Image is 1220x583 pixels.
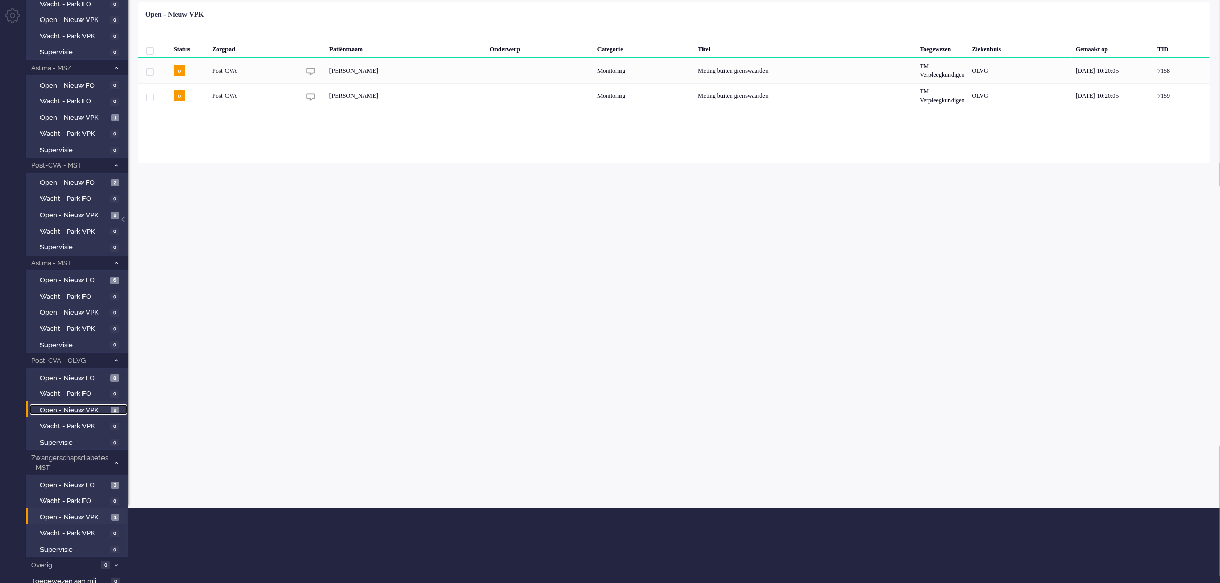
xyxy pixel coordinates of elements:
div: Status [170,37,209,58]
span: Supervisie [40,48,108,57]
div: 7158 [138,58,1210,83]
a: Open - Nieuw VPK 0 [30,14,127,25]
a: Wacht - Park VPK 0 [30,225,127,237]
span: Post-CVA - MST [30,161,109,171]
span: 0 [110,244,119,252]
span: Open - Nieuw VPK [40,513,109,523]
span: 0 [110,147,119,154]
span: 0 [110,130,119,138]
div: Categorie [594,37,695,58]
span: 1 [111,114,119,122]
a: Open - Nieuw FO 0 [30,79,127,91]
span: 0 [110,325,119,333]
div: Onderwerp [486,37,594,58]
span: 0 [110,98,119,106]
div: [PERSON_NAME] [326,83,486,108]
div: Monitoring [594,83,695,108]
a: Open - Nieuw VPK 1 [30,511,127,523]
a: Wacht - Park FO 0 [30,193,127,204]
a: Supervisie 0 [30,144,127,155]
a: Wacht - Park VPK 0 [30,128,127,139]
span: Wacht - Park FO [40,97,108,107]
span: 0 [110,341,119,349]
span: Supervisie [40,243,108,253]
span: Astma - MST [30,259,109,268]
a: Wacht - Park VPK 0 [30,30,127,41]
span: Wacht - Park VPK [40,129,108,139]
div: TM Verpleegkundigen [916,83,968,108]
div: Patiëntnaam [326,37,486,58]
li: Admin menu [5,8,28,31]
span: Open - Nieuw VPK [40,406,108,415]
div: Post-CVA [209,58,300,83]
span: 2 [111,179,119,187]
span: Wacht - Park FO [40,389,108,399]
span: Open - Nieuw VPK [40,308,108,318]
span: Wacht - Park FO [40,496,108,506]
span: Open - Nieuw VPK [40,15,108,25]
span: Wacht - Park VPK [40,529,108,538]
span: Wacht - Park VPK [40,324,108,334]
span: o [174,90,185,101]
span: 6 [110,277,119,284]
span: Supervisie [40,145,108,155]
span: Supervisie [40,341,108,350]
span: 0 [110,81,119,89]
div: OLVG [968,83,1072,108]
a: Wacht - Park FO 0 [30,290,127,302]
div: [DATE] 10:20:05 [1072,83,1154,108]
span: o [174,65,185,76]
a: Supervisie 0 [30,241,127,253]
div: 7158 [1154,58,1210,83]
span: 0 [110,439,119,447]
div: Titel [694,37,916,58]
div: 7159 [1154,83,1210,108]
span: Astma - MSZ [30,64,109,73]
span: 0 [110,49,119,56]
div: - [486,83,594,108]
span: 0 [110,1,119,8]
a: Wacht - Park VPK 0 [30,527,127,538]
div: Open - Nieuw VPK [145,10,204,20]
a: Supervisie 0 [30,339,127,350]
a: Supervisie 0 [30,544,127,555]
span: Wacht - Park VPK [40,422,108,431]
span: 8 [110,374,119,382]
div: Toegewezen [916,37,968,58]
span: Supervisie [40,545,108,555]
a: Wacht - Park FO 0 [30,95,127,107]
span: 0 [110,33,119,40]
span: 0 [110,195,119,203]
a: Open - Nieuw FO 6 [30,274,127,285]
a: Open - Nieuw FO 2 [30,177,127,188]
a: Open - Nieuw VPK 1 [30,112,127,123]
span: 0 [110,423,119,430]
span: Open - Nieuw FO [40,178,108,188]
span: 3 [111,482,119,489]
span: Open - Nieuw VPK [40,113,109,123]
div: [PERSON_NAME] [326,58,486,83]
span: Post-CVA - OLVG [30,356,109,366]
div: Zorgpad [209,37,300,58]
div: 7159 [138,83,1210,108]
img: ic_chat_grey.svg [306,93,315,101]
a: Open - Nieuw VPK 0 [30,306,127,318]
span: Wacht - Park FO [40,194,108,204]
span: 0 [110,293,119,301]
a: Open - Nieuw VPK 2 [30,404,127,415]
span: Wacht - Park FO [40,292,108,302]
span: 0 [110,530,119,537]
div: Post-CVA [209,83,300,108]
div: TID [1154,37,1210,58]
a: Supervisie 0 [30,436,127,448]
span: Open - Nieuw FO [40,81,108,91]
a: Open - Nieuw VPK 2 [30,209,127,220]
a: Supervisie 0 [30,46,127,57]
div: Gemaakt op [1072,37,1154,58]
span: 0 [110,390,119,398]
div: Meting buiten grenswaarden [694,58,916,83]
a: Open - Nieuw FO 3 [30,479,127,490]
span: 0 [110,228,119,236]
span: 0 [110,546,119,554]
div: OLVG [968,58,1072,83]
